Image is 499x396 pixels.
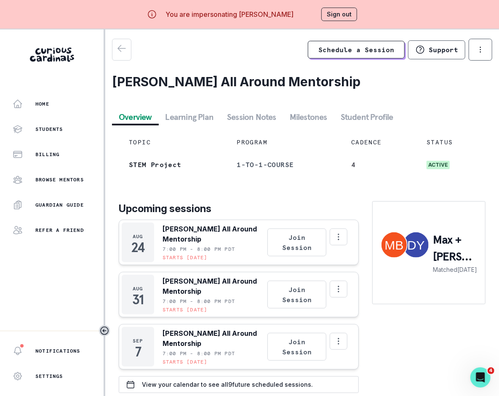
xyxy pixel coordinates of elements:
button: Support [408,40,465,59]
td: 1-to-1-course [227,153,341,176]
span: active [427,161,450,169]
p: Upcoming sessions [119,201,359,216]
p: Guardian Guide [35,202,84,208]
button: Join Session [267,333,326,361]
button: Milestones [283,109,334,125]
p: 7:00 PM - 8:00 PM PDT [163,350,235,357]
p: Starts [DATE] [163,359,208,365]
p: View your calendar to see all 9 future scheduled sessions. [142,381,313,388]
p: Refer a friend [35,227,84,234]
td: 4 [341,153,416,176]
p: Settings [35,373,63,380]
button: Options [330,333,347,350]
img: Darin Young [403,232,429,258]
button: Overview [112,109,159,125]
p: Aug [133,285,143,292]
p: Students [35,126,63,133]
p: Aug [133,233,143,240]
p: Notifications [35,348,80,354]
img: Curious Cardinals Logo [30,48,74,62]
p: Starts [DATE] [163,306,208,313]
p: Starts [DATE] [163,254,208,261]
button: Join Session [267,229,326,256]
td: TOPIC [119,131,227,153]
p: Support [429,45,458,54]
p: 7:00 PM - 8:00 PM PDT [163,246,235,252]
button: Learning Plan [159,109,221,125]
p: [PERSON_NAME] All Around Mentorship [163,328,264,348]
button: Options [330,229,347,245]
button: Join Session [267,281,326,308]
button: Options [330,281,347,298]
td: STATUS [416,131,486,153]
p: Home [35,101,49,107]
p: 7:00 PM - 8:00 PM PDT [163,298,235,305]
button: Session Notes [220,109,283,125]
p: Max + [PERSON_NAME] [433,231,477,265]
button: options [469,39,492,61]
span: 4 [488,367,494,374]
p: Billing [35,151,59,158]
td: STEM Project [119,153,227,176]
iframe: Intercom live chat [470,367,491,388]
td: PROGRAM [227,131,341,153]
button: Sign out [321,8,357,21]
p: Matched [DATE] [433,265,477,274]
p: 7 [135,348,141,356]
p: Sep [133,338,143,344]
p: 31 [132,295,143,304]
h2: [PERSON_NAME] All Around Mentorship [112,74,492,89]
td: CADENCE [341,131,416,153]
p: You are impersonating [PERSON_NAME] [165,9,294,19]
p: [PERSON_NAME] All Around Mentorship [163,276,264,296]
img: Max Benabou [382,232,407,258]
p: [PERSON_NAME] All Around Mentorship [163,224,264,244]
p: Browse Mentors [35,176,84,183]
button: Toggle sidebar [99,325,110,336]
a: Schedule a Session [308,41,405,58]
p: 24 [131,243,144,252]
button: Student Profile [334,109,400,125]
